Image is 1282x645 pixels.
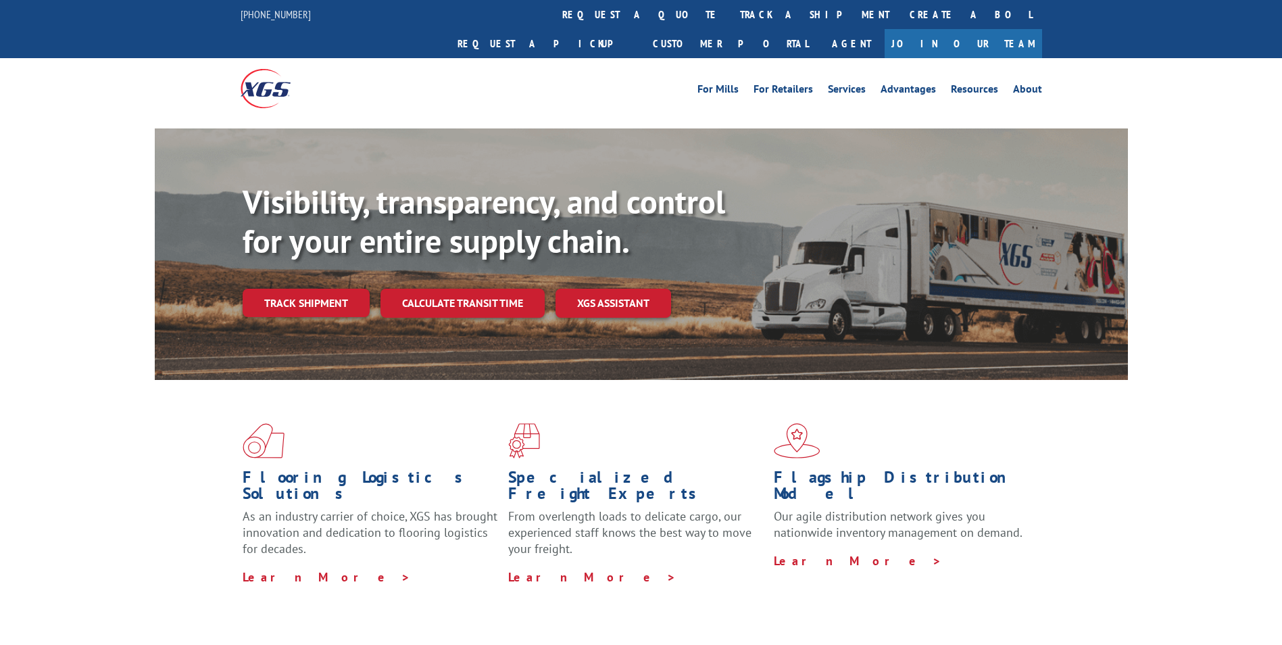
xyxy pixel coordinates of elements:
a: Agent [818,29,885,58]
a: Learn More > [774,553,942,569]
a: For Mills [697,84,739,99]
a: Track shipment [243,289,370,317]
a: Services [828,84,866,99]
a: About [1013,84,1042,99]
img: xgs-icon-flagship-distribution-model-red [774,423,820,458]
span: Our agile distribution network gives you nationwide inventory management on demand. [774,508,1022,540]
a: [PHONE_NUMBER] [241,7,311,21]
p: From overlength loads to delicate cargo, our experienced staff knows the best way to move your fr... [508,508,764,569]
a: Learn More > [508,569,676,585]
a: For Retailers [754,84,813,99]
img: xgs-icon-total-supply-chain-intelligence-red [243,423,285,458]
a: Learn More > [243,569,411,585]
a: XGS ASSISTANT [556,289,671,318]
a: Request a pickup [447,29,643,58]
a: Calculate transit time [380,289,545,318]
a: Join Our Team [885,29,1042,58]
span: As an industry carrier of choice, XGS has brought innovation and dedication to flooring logistics... [243,508,497,556]
h1: Specialized Freight Experts [508,469,764,508]
a: Advantages [881,84,936,99]
b: Visibility, transparency, and control for your entire supply chain. [243,181,725,262]
h1: Flooring Logistics Solutions [243,469,498,508]
a: Resources [951,84,998,99]
h1: Flagship Distribution Model [774,469,1029,508]
img: xgs-icon-focused-on-flooring-red [508,423,540,458]
a: Customer Portal [643,29,818,58]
